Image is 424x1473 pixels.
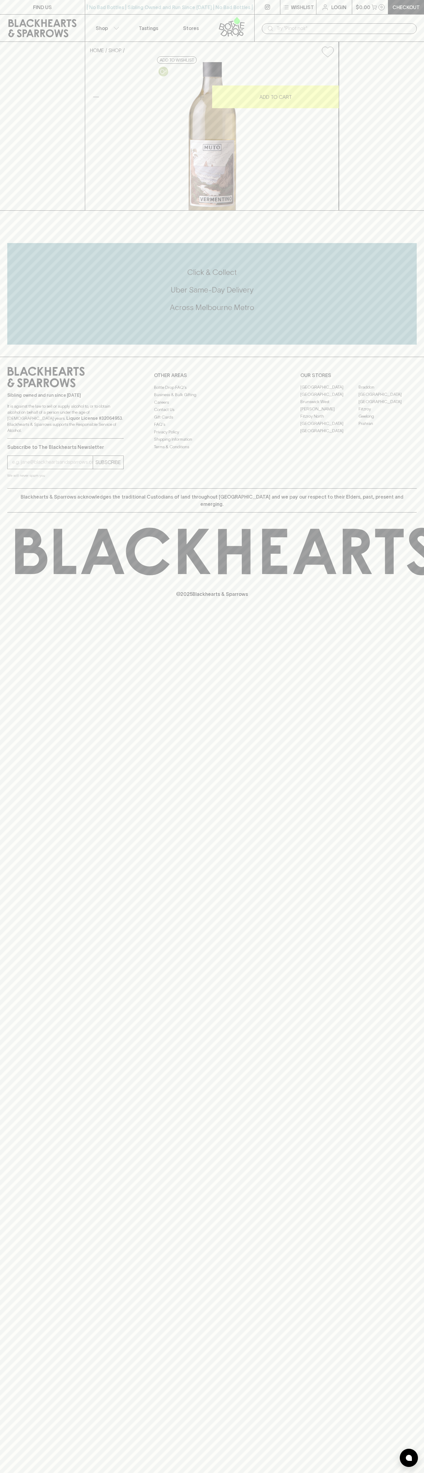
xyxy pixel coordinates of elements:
[359,420,417,427] a: Prahran
[157,56,197,64] button: Add to wishlist
[12,493,412,508] p: Blackhearts & Sparrows acknowledges the traditional Custodians of land throughout [GEOGRAPHIC_DAT...
[7,403,124,433] p: It is against the law to sell or supply alcohol to, or to obtain alcohol on behalf of a person un...
[154,436,270,443] a: Shipping Information
[300,398,359,406] a: Brunswick West
[139,25,158,32] p: Tastings
[127,15,170,42] a: Tastings
[7,243,417,345] div: Call to action block
[7,392,124,398] p: Sibling owned and run since [DATE]
[96,25,108,32] p: Shop
[300,406,359,413] a: [PERSON_NAME]
[154,413,270,421] a: Gift Cards
[380,5,383,9] p: 0
[359,398,417,406] a: [GEOGRAPHIC_DATA]
[170,15,212,42] a: Stores
[259,93,292,101] p: ADD TO CART
[33,4,52,11] p: FIND US
[154,406,270,413] a: Contact Us
[109,48,122,53] a: SHOP
[276,24,412,33] input: Try "Pinot noir"
[300,384,359,391] a: [GEOGRAPHIC_DATA]
[12,457,93,467] input: e.g. jane@blackheartsandsparrows.com.au
[154,391,270,399] a: Business & Bulk Gifting
[406,1455,412,1461] img: bubble-icon
[7,302,417,312] h5: Across Melbourne Metro
[291,4,314,11] p: Wishlist
[154,421,270,428] a: FAQ's
[95,459,121,466] p: SUBSCRIBE
[319,44,336,60] button: Add to wishlist
[90,48,104,53] a: HOME
[300,413,359,420] a: Fitzroy North
[157,65,170,78] a: Controlled exposure to oxygen, adding complexity and sometimes developed characteristics.
[7,473,124,479] p: We will never spam you
[300,391,359,398] a: [GEOGRAPHIC_DATA]
[7,267,417,277] h5: Click & Collect
[154,372,270,379] p: OTHER AREAS
[154,428,270,436] a: Privacy Policy
[359,406,417,413] a: Fitzroy
[85,62,339,210] img: 40941.png
[154,443,270,450] a: Terms & Conditions
[159,67,168,76] img: Oxidative
[356,4,370,11] p: $0.00
[392,4,420,11] p: Checkout
[359,391,417,398] a: [GEOGRAPHIC_DATA]
[7,285,417,295] h5: Uber Same-Day Delivery
[85,15,128,42] button: Shop
[300,427,359,435] a: [GEOGRAPHIC_DATA]
[93,456,123,469] button: SUBSCRIBE
[154,384,270,391] a: Bottle Drop FAQ's
[300,420,359,427] a: [GEOGRAPHIC_DATA]
[300,372,417,379] p: OUR STORES
[359,413,417,420] a: Geelong
[183,25,199,32] p: Stores
[66,416,122,421] strong: Liquor License #32064953
[7,443,124,451] p: Subscribe to The Blackhearts Newsletter
[331,4,346,11] p: Login
[154,399,270,406] a: Careers
[359,384,417,391] a: Braddon
[212,85,339,108] button: ADD TO CART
